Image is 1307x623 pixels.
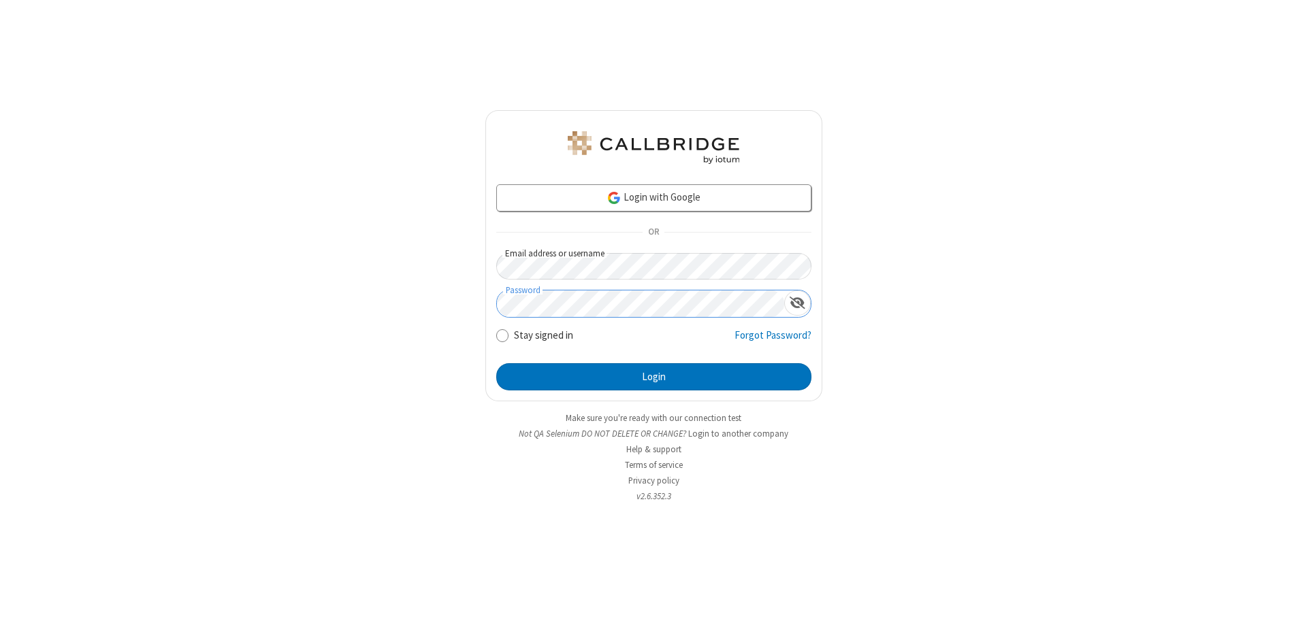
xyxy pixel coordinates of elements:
input: Password [497,290,784,317]
span: OR [643,223,664,242]
button: Login [496,363,811,390]
a: Terms of service [625,459,683,471]
button: Login to another company [688,427,788,440]
a: Make sure you're ready with our connection test [566,412,741,424]
a: Forgot Password? [735,328,811,354]
a: Privacy policy [628,475,679,486]
iframe: Chat [1273,588,1297,613]
li: v2.6.352.3 [485,490,822,503]
a: Help & support [626,443,681,455]
a: Login with Google [496,184,811,212]
li: Not QA Selenium DO NOT DELETE OR CHANGE? [485,427,822,440]
input: Email address or username [496,253,811,280]
img: QA Selenium DO NOT DELETE OR CHANGE [565,131,742,164]
img: google-icon.png [607,190,622,205]
div: Show password [784,290,811,316]
label: Stay signed in [514,328,573,343]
